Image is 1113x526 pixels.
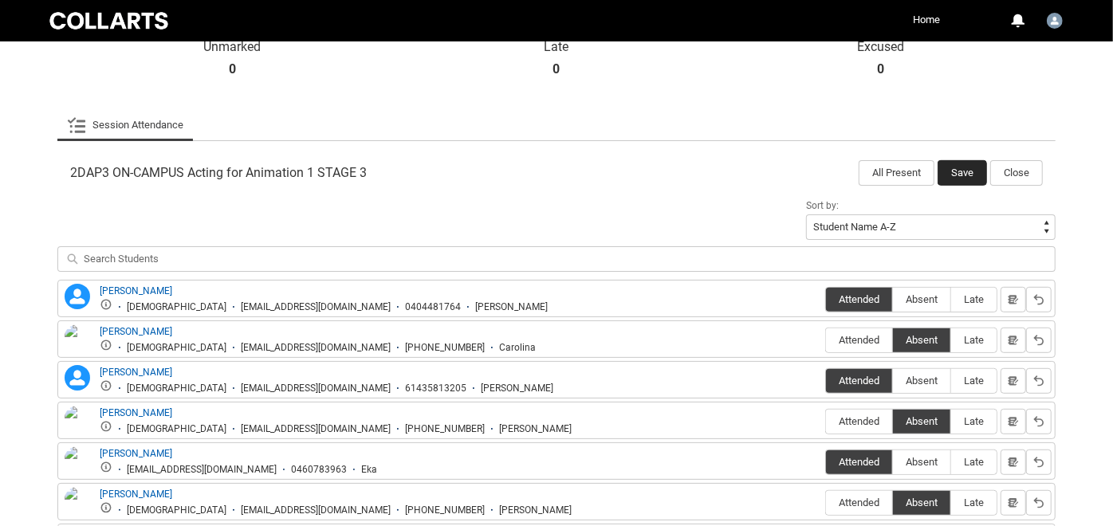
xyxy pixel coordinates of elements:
[100,407,172,418] a: [PERSON_NAME]
[893,334,950,346] span: Absent
[100,448,172,459] a: [PERSON_NAME]
[893,415,950,427] span: Absent
[877,61,884,77] strong: 0
[57,246,1056,272] input: Search Students
[65,487,90,522] img: Justinna Chheur
[826,293,892,305] span: Attended
[67,109,183,141] a: Session Attendance
[1001,409,1026,434] button: Notes
[951,334,997,346] span: Late
[826,497,892,508] span: Attended
[127,301,226,313] div: [DEMOGRAPHIC_DATA]
[499,342,536,354] div: Carolina
[241,301,391,313] div: [EMAIL_ADDRESS][DOMAIN_NAME]
[127,423,226,435] div: [DEMOGRAPHIC_DATA]
[127,504,226,516] div: [DEMOGRAPHIC_DATA]
[806,200,839,211] span: Sort by:
[826,415,892,427] span: Attended
[1026,287,1052,312] button: Reset
[951,415,997,427] span: Late
[127,464,277,476] div: [EMAIL_ADDRESS][DOMAIN_NAME]
[100,285,172,296] a: [PERSON_NAME]
[57,109,193,141] li: Session Attendance
[951,293,997,305] span: Late
[65,365,90,391] lightning-icon: Dalia Tucker
[405,342,485,354] div: [PHONE_NUMBER]
[291,464,347,476] div: 0460783963
[65,406,90,441] img: Darshneet Kaur
[100,367,172,378] a: [PERSON_NAME]
[361,464,377,476] div: Eka
[1001,328,1026,353] button: Notes
[909,8,944,32] a: Home
[241,504,391,516] div: [EMAIL_ADDRESS][DOMAIN_NAME]
[1026,328,1052,353] button: Reset
[1001,449,1026,475] button: Notes
[405,383,466,394] div: 61435813205
[859,160,934,186] button: All Present
[395,39,719,55] p: Late
[65,446,90,481] img: Erika Hutchison
[951,375,997,387] span: Late
[1047,13,1063,29] img: Neil.Sanders
[100,489,172,500] a: [PERSON_NAME]
[241,342,391,354] div: [EMAIL_ADDRESS][DOMAIN_NAME]
[990,160,1043,186] button: Close
[1026,368,1052,394] button: Reset
[826,334,892,346] span: Attended
[1001,490,1026,516] button: Notes
[127,383,226,394] div: [DEMOGRAPHIC_DATA]
[718,39,1043,55] p: Excused
[405,301,461,313] div: 0404481764
[405,423,485,435] div: [PHONE_NUMBER]
[893,456,950,468] span: Absent
[229,61,236,77] strong: 0
[893,497,950,508] span: Absent
[1043,6,1067,32] button: User Profile Neil.Sanders
[893,375,950,387] span: Absent
[893,293,950,305] span: Absent
[1026,409,1052,434] button: Reset
[70,165,367,181] span: 2DAP3 ON-CAMPUS Acting for Animation 1 STAGE 3
[499,504,572,516] div: [PERSON_NAME]
[481,383,553,394] div: [PERSON_NAME]
[405,504,485,516] div: [PHONE_NUMBER]
[65,284,90,309] lightning-icon: Archie Brenchley
[951,497,997,508] span: Late
[499,423,572,435] div: [PERSON_NAME]
[553,61,560,77] strong: 0
[1026,490,1052,516] button: Reset
[70,39,395,55] p: Unmarked
[127,342,226,354] div: [DEMOGRAPHIC_DATA]
[100,326,172,337] a: [PERSON_NAME]
[1026,449,1052,475] button: Reset
[241,383,391,394] div: [EMAIL_ADDRESS][DOMAIN_NAME]
[938,160,987,186] button: Save
[1001,287,1026,312] button: Notes
[951,456,997,468] span: Late
[826,456,892,468] span: Attended
[241,423,391,435] div: [EMAIL_ADDRESS][DOMAIN_NAME]
[826,375,892,387] span: Attended
[65,324,90,382] img: Carolina Ortiz de Zarate
[1001,368,1026,394] button: Notes
[475,301,548,313] div: [PERSON_NAME]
